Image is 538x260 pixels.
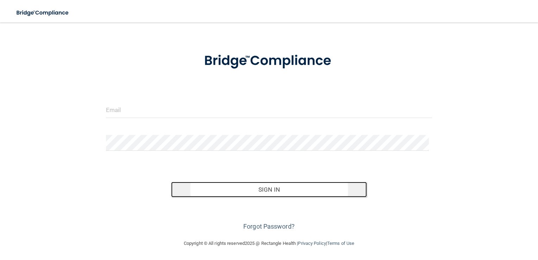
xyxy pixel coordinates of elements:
[190,43,348,79] img: bridge_compliance_login_screen.278c3ca4.svg
[11,6,75,20] img: bridge_compliance_login_screen.278c3ca4.svg
[171,182,367,197] button: Sign In
[106,102,432,118] input: Email
[298,241,326,246] a: Privacy Policy
[140,232,398,255] div: Copyright © All rights reserved 2025 @ Rectangle Health | |
[327,241,354,246] a: Terms of Use
[243,223,295,230] a: Forgot Password?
